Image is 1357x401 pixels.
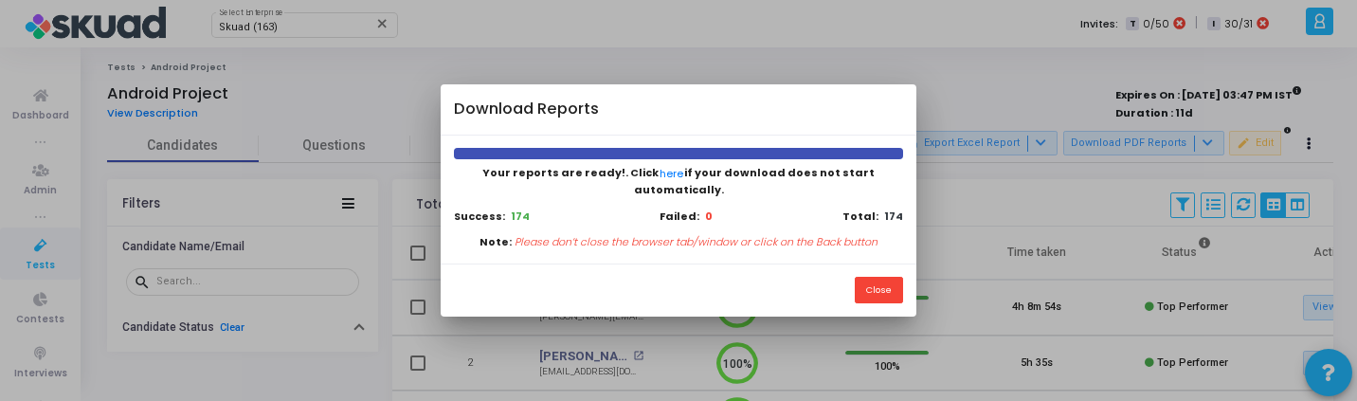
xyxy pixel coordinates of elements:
b: 174 [884,209,903,224]
b: Failed: [660,209,699,225]
b: 0 [705,209,713,225]
button: Close [855,277,903,302]
b: 174 [511,209,530,224]
button: here [659,165,684,183]
b: Total: [842,209,878,224]
b: Success: [454,209,505,224]
p: Please don’t close the browser tab/window or click on the Back button [515,234,878,250]
h4: Download Reports [454,98,599,121]
b: Note: [479,234,512,250]
span: Your reports are ready!. Click if your download does not start automatically. [482,165,875,197]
